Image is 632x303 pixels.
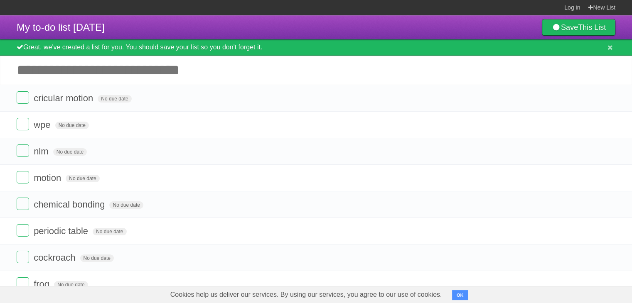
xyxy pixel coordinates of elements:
button: OK [452,290,468,300]
label: Done [17,277,29,290]
label: Done [17,118,29,130]
span: motion [34,173,63,183]
span: cricular motion [34,93,95,103]
span: chemical bonding [34,199,107,210]
span: No due date [98,95,131,103]
span: cockroach [34,252,77,263]
span: periodic table [34,226,90,236]
label: Done [17,198,29,210]
span: No due date [66,175,99,182]
span: Cookies help us deliver our services. By using our services, you agree to our use of cookies. [162,286,450,303]
span: No due date [55,122,89,129]
span: No due date [54,281,88,288]
label: Done [17,144,29,157]
label: Done [17,224,29,237]
b: This List [578,23,606,32]
span: frog [34,279,52,289]
span: No due date [53,148,87,156]
label: Done [17,171,29,183]
span: No due date [109,201,143,209]
span: No due date [80,254,114,262]
span: No due date [93,228,126,235]
label: Done [17,251,29,263]
span: wpe [34,120,52,130]
span: nlm [34,146,50,156]
span: My to-do list [DATE] [17,22,105,33]
a: SaveThis List [542,19,615,36]
label: Done [17,91,29,104]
